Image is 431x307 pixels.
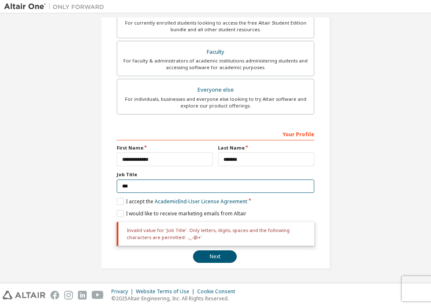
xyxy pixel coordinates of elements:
[117,127,314,140] div: Your Profile
[117,198,247,205] label: I accept the
[117,171,314,178] label: Job Title
[64,291,73,300] img: instagram.svg
[117,222,314,246] div: Invalid value for 'Job Title'. Only letters, digits, spaces and the following characters are perm...
[122,46,309,58] div: Faculty
[4,2,108,11] img: Altair One
[122,84,309,96] div: Everyone else
[122,20,309,33] div: For currently enrolled students looking to access the free Altair Student Edition bundle and all ...
[136,288,197,295] div: Website Terms of Use
[117,210,246,217] label: I would like to receive marketing emails from Altair
[111,295,240,302] p: © 2025 Altair Engineering, Inc. All Rights Reserved.
[78,291,87,300] img: linkedin.svg
[122,96,309,109] div: For individuals, businesses and everyone else looking to try Altair software and explore our prod...
[197,288,240,295] div: Cookie Consent
[193,250,237,263] button: Next
[117,145,213,151] label: First Name
[111,288,136,295] div: Privacy
[122,57,309,71] div: For faculty & administrators of academic institutions administering students and accessing softwa...
[218,145,314,151] label: Last Name
[3,291,45,300] img: altair_logo.svg
[155,198,247,205] a: Academic End-User License Agreement
[92,291,104,300] img: youtube.svg
[50,291,59,300] img: facebook.svg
